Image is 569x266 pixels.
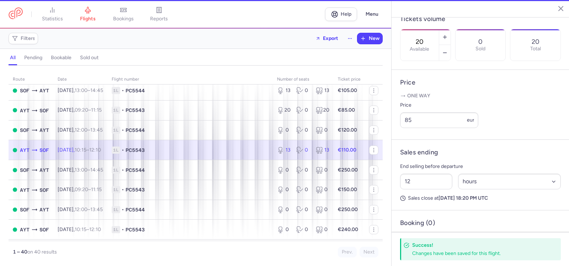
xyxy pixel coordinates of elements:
div: 0 [277,167,291,174]
h4: sold out [80,55,99,61]
div: Changes have been saved for this flight. [412,250,545,257]
div: 0 [296,226,310,233]
div: 0 [316,206,329,213]
p: 0 [478,38,483,45]
button: New [357,33,382,44]
time: 12:00 [75,127,87,133]
span: 1L [112,206,120,213]
span: Filters [21,36,35,41]
strong: €85.00 [338,107,355,113]
label: Available [410,46,429,52]
div: 0 [296,186,310,193]
time: 12:10 [89,147,101,153]
div: 0 [296,167,310,174]
h4: bookable [51,55,71,61]
time: 09:20 [75,186,88,193]
time: 10:15 [75,147,86,153]
span: [DATE], [58,127,103,133]
span: [DATE], [58,87,103,93]
div: 0 [277,127,291,134]
span: – [75,167,103,173]
span: AYT [20,186,30,194]
strong: €120.00 [338,127,357,133]
time: 11:15 [91,186,102,193]
h4: all [10,55,16,61]
p: End selling before departure [400,162,561,171]
span: • [122,87,124,94]
div: 20 [277,107,291,114]
strong: €110.00 [338,147,356,153]
span: PC5544 [126,127,145,134]
span: • [122,167,124,174]
div: 0 [316,127,329,134]
span: SOF [39,226,49,234]
time: 12:00 [75,206,87,213]
span: SOF [39,146,49,154]
h4: Success! [412,242,545,249]
span: Help [341,11,351,17]
span: [DATE], [58,186,102,193]
span: AYT [39,166,49,174]
span: – [75,226,101,232]
span: on 40 results [27,249,57,255]
div: 13 [277,87,291,94]
span: PC5544 [126,206,145,213]
time: 13:45 [90,127,103,133]
span: AYT [39,126,49,134]
time: 14:45 [90,87,103,93]
span: 1L [112,147,120,154]
span: 1L [112,167,120,174]
span: • [122,206,124,213]
p: Total [530,46,541,52]
th: date [53,74,107,85]
time: 13:00 [75,167,87,173]
div: 0 [316,226,329,233]
div: 0 [296,206,310,213]
strong: [DATE] 18:20 PM UTC [438,195,488,201]
div: 0 [296,87,310,94]
a: CitizenPlane red outlined logo [9,7,23,21]
button: Prev. [338,247,357,257]
p: Sales close at [400,195,561,201]
strong: €250.00 [338,167,358,173]
span: [DATE], [58,107,102,113]
h4: Price [400,78,561,87]
span: PC5544 [126,167,145,174]
span: SOF [39,186,49,194]
strong: €250.00 [338,206,358,213]
span: • [122,147,124,154]
span: 1L [112,127,120,134]
span: • [122,107,124,114]
input: ## [400,174,452,189]
p: 20 [532,38,539,45]
span: – [75,206,103,213]
time: 11:15 [91,107,102,113]
h4: Tickets volume [400,15,561,23]
strong: €150.00 [338,186,357,193]
th: Flight number [107,74,273,85]
span: 1L [112,87,120,94]
div: 0 [277,186,291,193]
h4: Sales ending [400,148,438,157]
span: • [122,226,124,233]
span: PC5543 [126,226,145,233]
div: 0 [296,127,310,134]
div: 0 [296,107,310,114]
button: Next [360,247,378,257]
span: – [75,127,103,133]
h4: pending [24,55,42,61]
strong: €240.00 [338,226,358,232]
span: AYT [20,226,30,234]
span: PC5543 [126,147,145,154]
div: 0 [316,186,329,193]
span: New [369,36,379,41]
span: [DATE], [58,167,103,173]
button: Filters [9,33,38,44]
span: [DATE], [58,226,101,232]
h4: Booking (0) [400,219,435,227]
span: SOF [20,206,30,214]
span: Export [323,36,338,41]
span: PC5543 [126,186,145,193]
div: 20 [316,107,329,114]
time: 13:45 [90,206,103,213]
